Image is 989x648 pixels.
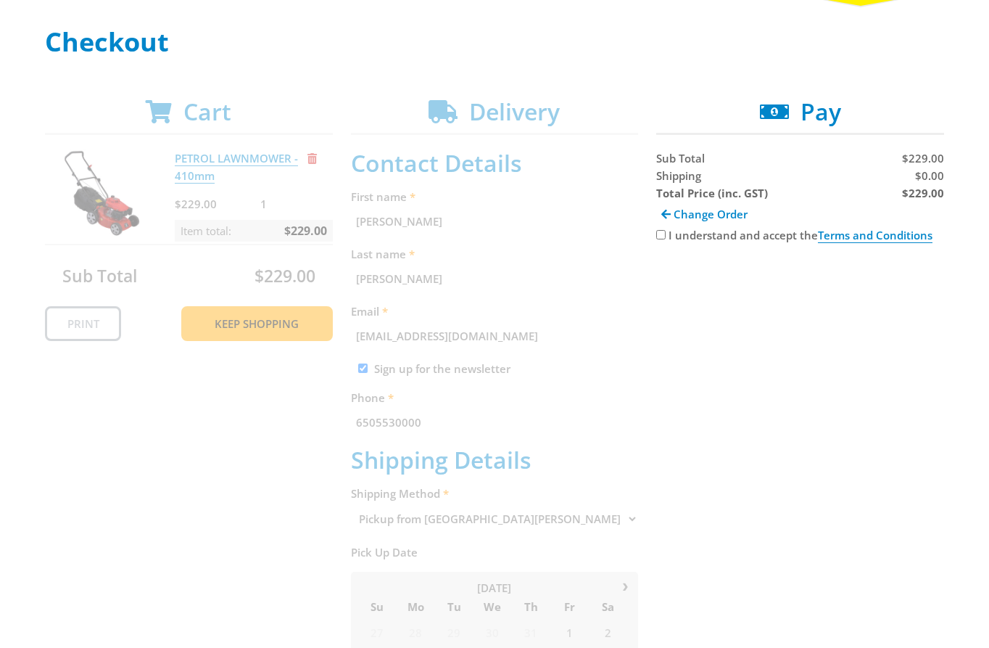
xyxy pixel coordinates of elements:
[656,186,768,200] strong: Total Price (inc. GST)
[656,168,701,183] span: Shipping
[915,168,944,183] span: $0.00
[656,151,705,165] span: Sub Total
[656,230,666,239] input: Please accept the terms and conditions.
[902,186,944,200] strong: $229.00
[800,96,841,127] span: Pay
[669,228,932,243] label: I understand and accept the
[45,28,944,57] h1: Checkout
[902,151,944,165] span: $229.00
[674,207,748,221] span: Change Order
[818,228,932,243] a: Terms and Conditions
[656,202,753,226] a: Change Order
